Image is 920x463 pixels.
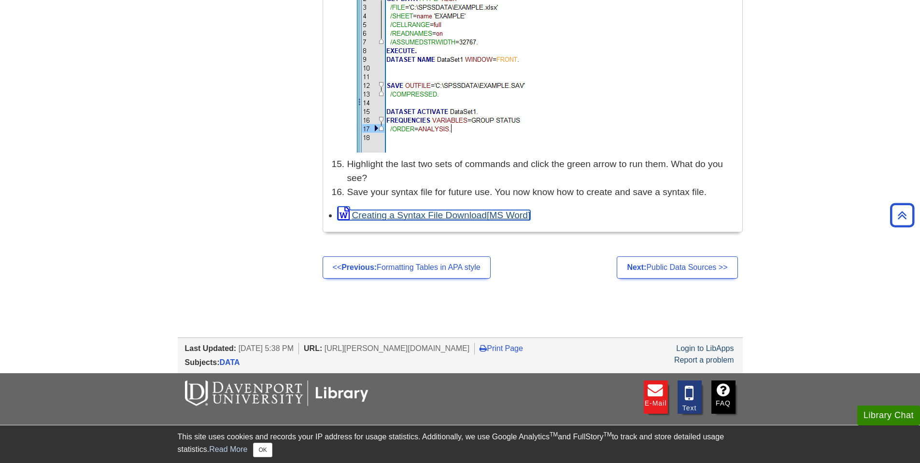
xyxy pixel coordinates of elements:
[627,263,646,271] strong: Next:
[480,344,487,352] i: Print Page
[304,344,322,352] span: URL:
[347,185,737,199] li: Save your syntax file for future use. You now know how to create and save a syntax file.
[857,406,920,425] button: Library Chat
[338,210,531,220] a: Link opens in new window
[676,344,734,352] a: Login to LibApps
[220,358,240,366] a: DATA
[253,443,272,457] button: Close
[711,380,736,414] a: FAQ
[185,380,368,406] img: DU Libraries
[617,256,737,279] a: Next:Public Data Sources >>
[644,380,668,414] a: E-mail
[209,445,247,453] a: Read More
[604,431,612,438] sup: TM
[185,358,220,366] span: Subjects:
[239,344,294,352] span: [DATE] 5:38 PM
[323,256,491,279] a: <<Previous:Formatting Tables in APA style
[347,157,737,185] li: Highlight the last two sets of commands and click the green arrow to run them. What do you see?
[178,431,743,457] div: This site uses cookies and records your IP address for usage statistics. Additionally, we use Goo...
[185,344,237,352] span: Last Updated:
[674,356,734,364] a: Report a problem
[325,344,470,352] span: [URL][PERSON_NAME][DOMAIN_NAME]
[480,344,523,352] a: Print Page
[550,431,558,438] sup: TM
[887,209,918,222] a: Back to Top
[341,263,377,271] strong: Previous:
[678,380,702,414] a: Text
